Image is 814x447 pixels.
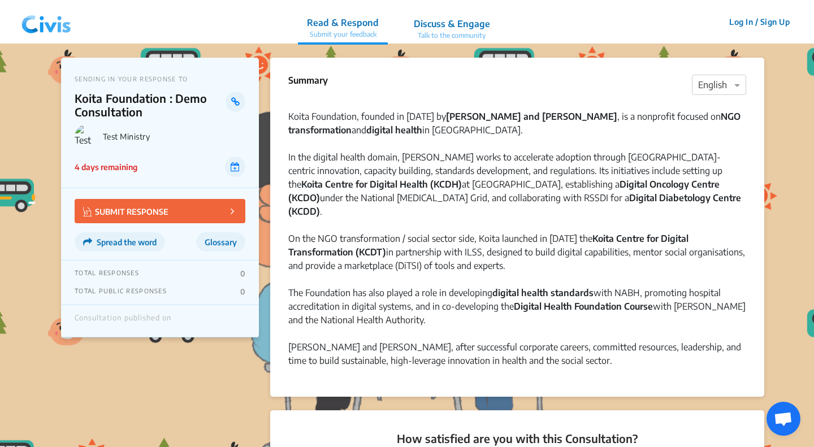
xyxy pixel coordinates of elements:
[75,75,245,83] p: SENDING IN YOUR RESPONSE TO
[288,150,746,232] div: In the digital health domain, [PERSON_NAME] works to accelerate adoption through [GEOGRAPHIC_DATA...
[240,269,245,278] p: 0
[75,124,98,148] img: Test Ministry logo
[103,132,245,141] p: Test Ministry
[75,287,167,296] p: TOTAL PUBLIC RESPONSES
[97,237,157,247] span: Spread the word
[301,179,462,190] strong: Koita Centre for Digital Health (KCDH)
[414,31,490,41] p: Talk to the community
[83,205,168,218] p: SUBMIT RESPONSE
[288,232,746,286] div: On the NGO transformation / social sector side, Koita launched in [DATE] the in partnership with ...
[288,431,746,446] p: How satisfied are you with this Consultation?
[366,124,422,136] strong: digital health
[767,402,800,436] div: Open chat
[722,13,797,31] button: Log In / Sign Up
[307,16,379,29] p: Read & Respond
[288,286,746,340] div: The Foundation has also played a role in developing with NABH, promoting hospital accreditation i...
[414,17,490,31] p: Discuss & Engage
[75,161,137,173] p: 4 days remaining
[307,29,379,40] p: Submit your feedback
[288,73,328,87] p: Summary
[75,232,165,251] button: Spread the word
[288,110,746,150] div: Koita Foundation, founded in [DATE] by , is a nonprofit focused on and in [GEOGRAPHIC_DATA].
[288,340,746,381] div: [PERSON_NAME] and [PERSON_NAME], after successful corporate careers, committed resources, leaders...
[205,237,237,247] span: Glossary
[75,199,245,223] button: SUBMIT RESPONSE
[75,92,226,119] p: Koita Foundation : Demo Consultation
[492,287,594,298] strong: digital health standards
[446,111,617,122] strong: [PERSON_NAME] and [PERSON_NAME]
[514,301,653,312] strong: Digital Health Foundation Course
[17,5,76,39] img: navlogo.png
[196,232,245,251] button: Glossary
[83,207,92,216] img: Vector.jpg
[75,269,139,278] p: TOTAL RESPONSES
[240,287,245,296] p: 0
[75,314,171,328] div: Consultation published on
